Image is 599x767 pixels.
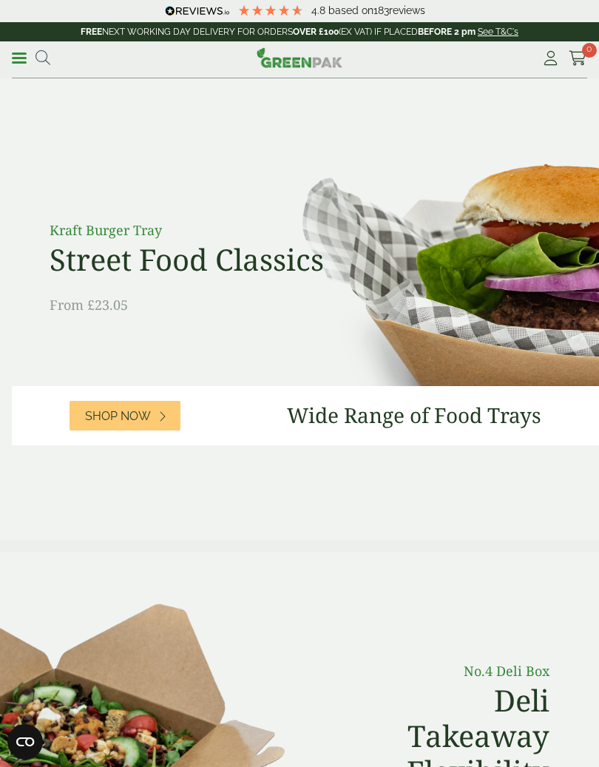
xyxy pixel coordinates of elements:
[50,220,382,240] p: Kraft Burger Tray
[328,4,373,16] span: Based on
[50,242,382,277] h2: Street Food Classics
[418,27,476,37] strong: BEFORE 2 pm
[7,724,43,760] button: Open CMP widget
[541,51,560,66] i: My Account
[237,4,304,17] div: 4.79 Stars
[293,27,339,37] strong: OVER £100
[569,51,587,66] i: Cart
[81,27,102,37] strong: FREE
[50,296,128,314] span: From £23.05
[311,4,328,16] span: 4.8
[373,4,389,16] span: 183
[478,27,518,37] a: See T&C's
[287,403,541,428] h3: Wide Range of Food Trays
[582,43,597,58] span: 0
[569,47,587,70] a: 0
[165,6,229,16] img: REVIEWS.io
[70,401,180,430] a: Shop Now
[85,409,151,423] span: Shop Now
[351,661,549,681] p: No.4 Deli Box
[257,47,342,68] img: GreenPak Supplies
[389,4,425,16] span: reviews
